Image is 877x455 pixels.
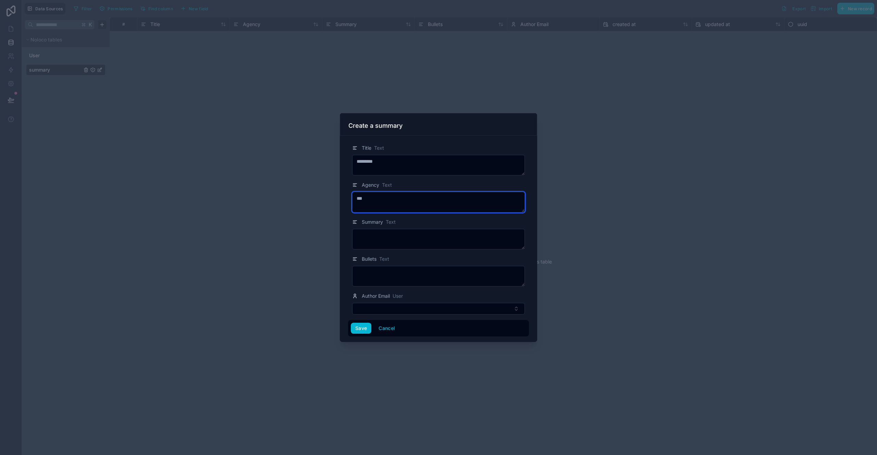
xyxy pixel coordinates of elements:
[362,293,390,299] span: Author Email
[362,145,371,151] span: Title
[379,256,389,262] span: Text
[374,323,399,334] button: Cancel
[362,256,376,262] span: Bullets
[348,122,403,130] h3: Create a summary
[374,145,384,151] span: Text
[382,182,392,188] span: Text
[362,219,383,225] span: Summary
[352,303,525,315] button: Select Button
[351,323,371,334] button: Save
[362,182,379,188] span: Agency
[386,219,396,225] span: Text
[393,293,403,299] span: User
